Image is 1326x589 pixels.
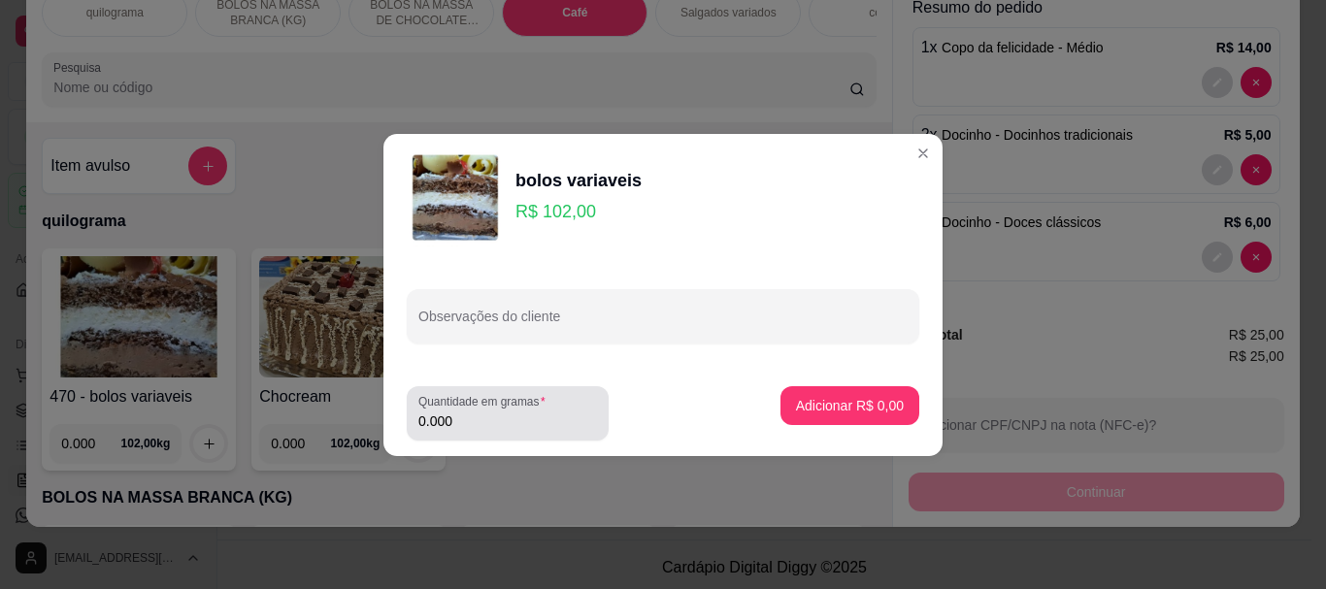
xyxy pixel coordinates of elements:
div: bolos variaveis [515,167,642,194]
img: product-image [407,149,504,246]
button: Close [908,138,939,169]
p: Adicionar R$ 0,00 [796,396,904,415]
button: Adicionar R$ 0,00 [780,386,919,425]
p: R$ 102,00 [515,198,642,225]
label: Quantidade em gramas [418,393,552,409]
input: Observações do cliente [418,314,908,334]
input: Quantidade em gramas [418,411,597,431]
